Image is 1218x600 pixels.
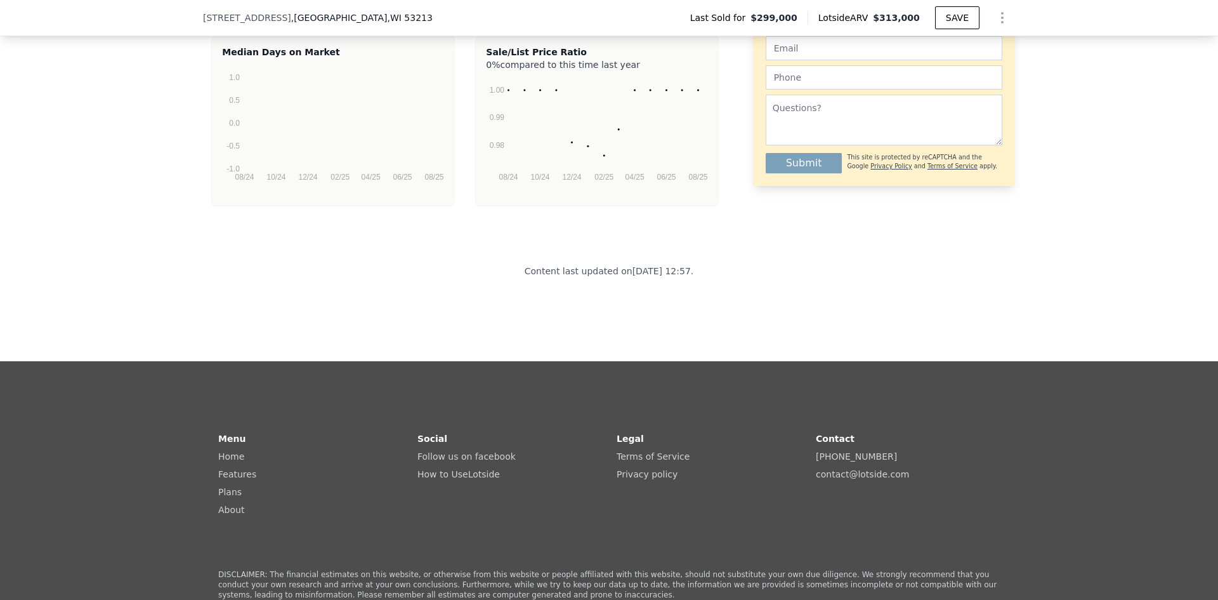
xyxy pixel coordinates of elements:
[218,451,244,462] a: Home
[816,434,855,444] strong: Contact
[218,469,256,479] a: Features
[818,11,873,24] span: Lotside ARV
[935,6,979,29] button: SAVE
[291,11,433,24] span: , [GEOGRAPHIC_DATA]
[486,74,708,201] svg: A chart.
[222,74,444,201] svg: A chart.
[299,173,318,182] text: 12/24
[227,142,240,150] text: -0.5
[417,451,516,462] a: Follow us on facebook
[816,469,909,479] a: contact@lotside.com
[499,173,518,182] text: 08/24
[218,487,242,497] a: Plans
[417,434,447,444] strong: Social
[490,113,505,122] text: 0.99
[816,451,897,462] a: [PHONE_NUMBER]
[218,570,1000,600] p: DISCLAIMER: The financial estimates on this website, or otherwise from this website or people aff...
[563,173,582,182] text: 12/24
[393,173,412,182] text: 06/25
[873,13,920,23] span: $313,000
[425,173,444,182] text: 08/25
[227,164,240,173] text: -1.0
[235,173,254,182] text: 08/24
[222,46,444,58] div: Median Days on Market
[490,141,505,150] text: 0.98
[417,469,500,479] a: How to UseLotside
[490,86,505,95] text: 1.00
[230,73,240,82] text: 1.0
[486,60,500,70] span: 0%
[218,434,246,444] strong: Menu
[203,11,291,24] span: [STREET_ADDRESS]
[531,173,550,182] text: 10/24
[525,262,694,336] div: Content last updated on [DATE] 12:57 .
[486,58,708,66] div: compared to this time last year
[267,173,286,182] text: 10/24
[689,173,708,182] text: 08/25
[690,11,751,24] span: Last Sold for
[750,11,797,24] span: $299,000
[766,65,1002,90] input: Phone
[625,173,645,182] text: 04/25
[230,119,240,128] text: 0.0
[595,173,614,182] text: 02/25
[766,153,842,173] button: Submit
[847,153,1002,171] div: This site is protected by reCAPTCHA and the Google and apply.
[617,451,690,462] a: Terms of Service
[990,5,1015,30] button: Show Options
[766,36,1002,60] input: Email
[218,505,244,515] a: About
[927,163,978,170] a: Terms of Service
[617,469,678,479] a: Privacy policy
[387,13,432,23] span: , WI 53213
[657,173,676,182] text: 06/25
[331,173,350,182] text: 02/25
[617,434,644,444] strong: Legal
[486,46,708,58] div: Sale/List Price Ratio
[362,173,381,182] text: 04/25
[230,96,240,105] text: 0.5
[870,163,912,170] a: Privacy Policy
